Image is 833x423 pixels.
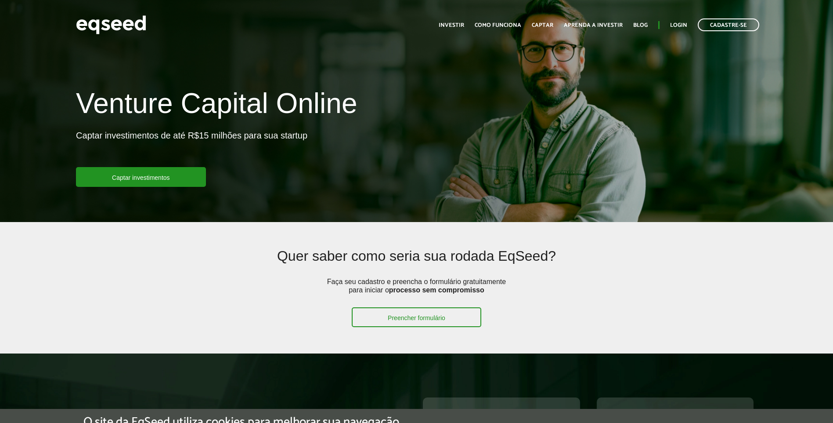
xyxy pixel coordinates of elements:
[670,22,687,28] a: Login
[389,286,484,294] strong: processo sem compromisso
[352,307,481,327] a: Preencher formulário
[475,22,521,28] a: Como funciona
[633,22,648,28] a: Blog
[76,13,146,36] img: EqSeed
[76,130,307,167] p: Captar investimentos de até R$15 milhões para sua startup
[76,167,206,187] a: Captar investimentos
[698,18,759,31] a: Cadastre-se
[564,22,623,28] a: Aprenda a investir
[145,248,688,277] h2: Quer saber como seria sua rodada EqSeed?
[324,277,508,307] p: Faça seu cadastro e preencha o formulário gratuitamente para iniciar o
[76,88,357,123] h1: Venture Capital Online
[439,22,464,28] a: Investir
[532,22,553,28] a: Captar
